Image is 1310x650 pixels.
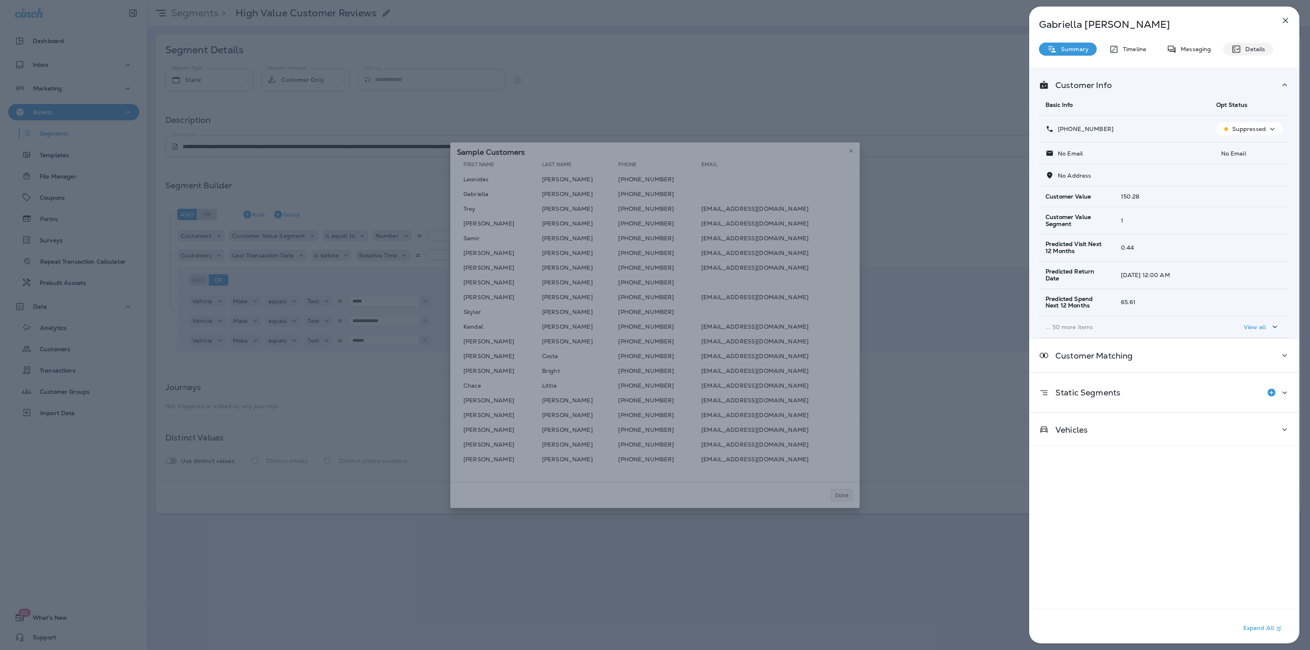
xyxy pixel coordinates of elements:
span: Predicted Return Date [1046,268,1108,282]
span: 0.44 [1121,244,1134,251]
button: Expand All [1240,621,1287,636]
p: Expand All [1243,624,1284,634]
p: No Email [1054,150,1083,157]
span: Customer Value [1046,193,1091,200]
p: Customer Info [1049,82,1112,88]
span: Customer Value Segment [1046,214,1108,228]
button: View all [1240,319,1283,334]
p: ... 50 more items [1046,324,1203,330]
p: Static Segments [1049,389,1120,396]
p: Messaging [1177,46,1211,52]
p: [PHONE_NUMBER] [1054,126,1113,132]
p: Suppressed [1232,126,1266,132]
span: 65.61 [1121,298,1136,306]
span: Basic Info [1046,101,1073,108]
span: 150.28 [1121,193,1140,200]
p: Gabriella [PERSON_NAME] [1039,19,1263,30]
p: No Address [1054,172,1091,179]
span: Opt Status [1216,101,1247,108]
span: 1 [1121,217,1123,224]
p: Timeline [1119,46,1146,52]
p: View all [1244,324,1266,330]
span: [DATE] 12:00 AM [1121,271,1170,279]
button: Suppressed [1216,122,1283,135]
p: Vehicles [1049,427,1088,433]
p: Customer Matching [1049,352,1133,359]
span: Predicted Visit Next 12 Months [1046,241,1108,255]
p: Summary [1057,46,1089,52]
button: Add to Static Segment [1263,384,1280,401]
span: Predicted Spend Next 12 Months [1046,296,1108,309]
p: No Email [1216,150,1283,157]
p: Details [1241,46,1265,52]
